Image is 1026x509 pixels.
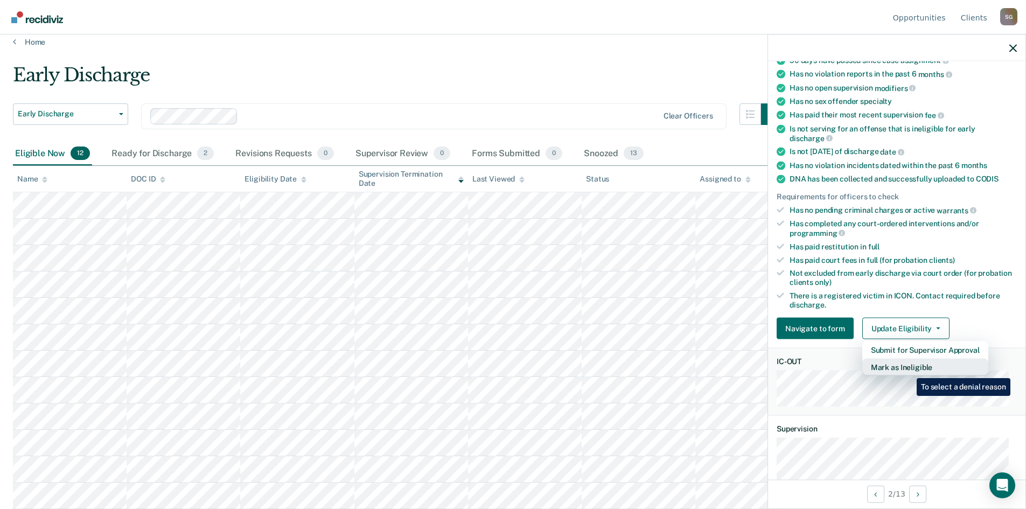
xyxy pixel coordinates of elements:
span: 0 [546,147,562,161]
div: Snoozed [582,142,646,166]
div: Has paid their most recent supervision [790,110,1017,120]
span: programming [790,228,845,237]
span: discharge. [790,300,826,309]
div: Has no violation reports in the past 6 [790,69,1017,79]
span: CODIS [976,174,999,183]
button: Previous Opportunity [867,485,884,503]
span: full [868,242,880,250]
div: Status [586,175,609,184]
span: 0 [434,147,450,161]
span: warrants [937,206,976,214]
div: DOC ID [131,175,165,184]
div: Revisions Requests [233,142,336,166]
div: DNA has been collected and successfully uploaded to [790,174,1017,183]
button: Mark as Ineligible [862,359,988,376]
div: Eligibility Date [245,175,306,184]
div: Eligible Now [13,142,92,166]
button: Submit for Supervisor Approval [862,341,988,359]
div: Name [17,175,47,184]
dt: IC-OUT [777,357,1017,366]
span: 2 [197,147,214,161]
span: months [918,69,952,78]
span: months [961,161,987,169]
div: Clear officers [664,111,713,121]
div: Last Viewed [472,175,525,184]
div: Has paid restitution in [790,242,1017,251]
button: Profile dropdown button [1000,8,1017,25]
a: Home [13,37,1013,47]
div: Has no violation incidents dated within the past 6 [790,161,1017,170]
div: Has paid court fees in full (for probation [790,255,1017,264]
span: assignment [901,56,949,65]
div: Supervision Termination Date [359,170,464,188]
dt: Supervision [777,424,1017,434]
div: S G [1000,8,1017,25]
div: Requirements for officers to check [777,192,1017,201]
div: Supervisor Review [353,142,453,166]
button: Update Eligibility [862,318,950,339]
span: 0 [317,147,334,161]
div: Dropdown Menu [862,341,988,376]
span: discharge [790,134,833,142]
span: specialty [860,97,892,106]
div: Is not [DATE] of discharge [790,147,1017,157]
button: Navigate to form [777,318,854,339]
div: Forms Submitted [470,142,564,166]
button: Next Opportunity [909,485,926,503]
div: There is a registered victim in ICON. Contact required before [790,291,1017,309]
div: Has no pending criminal charges or active [790,205,1017,215]
span: 12 [71,147,90,161]
span: Early Discharge [18,109,115,118]
div: Ready for Discharge [109,142,216,166]
div: Has completed any court-ordered interventions and/or [790,219,1017,238]
div: Has no sex offender [790,97,1017,106]
div: Is not serving for an offense that is ineligible for early [790,124,1017,142]
span: fee [925,111,944,120]
span: date [880,148,904,156]
span: only) [815,278,832,287]
a: Navigate to form link [777,318,858,339]
img: Recidiviz [11,11,63,23]
span: modifiers [875,83,916,92]
div: Assigned to [700,175,750,184]
span: clients) [929,255,955,264]
span: 13 [624,147,644,161]
div: Early Discharge [13,64,783,95]
div: Has no open supervision [790,83,1017,93]
div: 2 / 13 [768,479,1025,508]
div: Open Intercom Messenger [989,472,1015,498]
div: Not excluded from early discharge via court order (for probation clients [790,269,1017,287]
